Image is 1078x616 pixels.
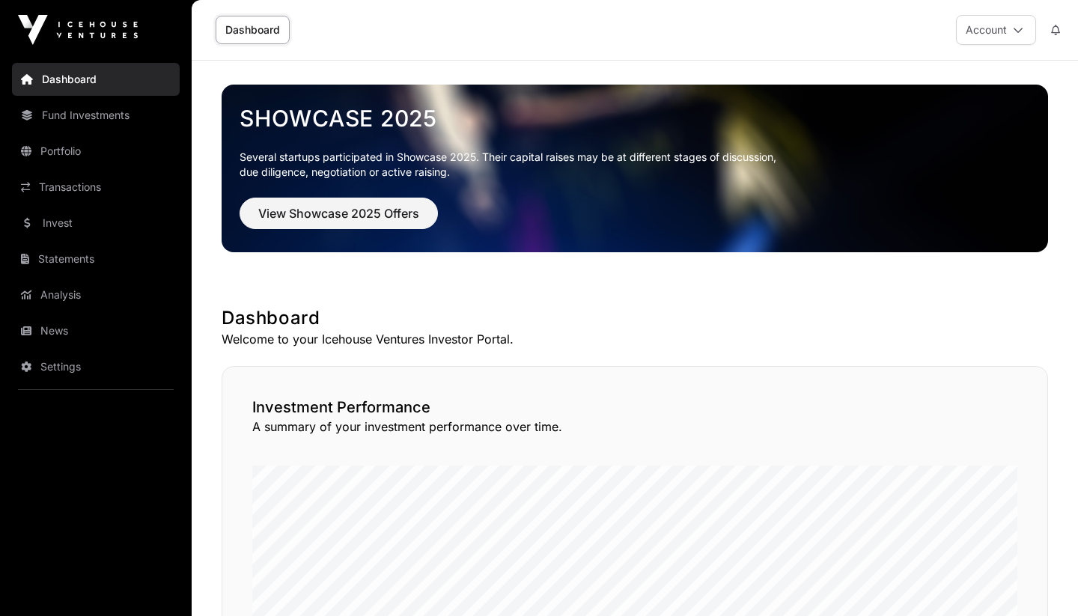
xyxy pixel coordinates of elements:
[222,85,1048,252] img: Showcase 2025
[12,135,180,168] a: Portfolio
[12,207,180,240] a: Invest
[240,150,1030,180] p: Several startups participated in Showcase 2025. Their capital raises may be at different stages o...
[12,99,180,132] a: Fund Investments
[222,330,1048,348] p: Welcome to your Icehouse Ventures Investor Portal.
[258,204,419,222] span: View Showcase 2025 Offers
[240,198,438,229] button: View Showcase 2025 Offers
[222,306,1048,330] h1: Dashboard
[12,171,180,204] a: Transactions
[12,350,180,383] a: Settings
[12,314,180,347] a: News
[216,16,290,44] a: Dashboard
[956,15,1036,45] button: Account
[18,15,138,45] img: Icehouse Ventures Logo
[252,418,1017,436] p: A summary of your investment performance over time.
[240,213,438,228] a: View Showcase 2025 Offers
[12,63,180,96] a: Dashboard
[240,105,1030,132] a: Showcase 2025
[252,397,1017,418] h2: Investment Performance
[12,278,180,311] a: Analysis
[12,243,180,275] a: Statements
